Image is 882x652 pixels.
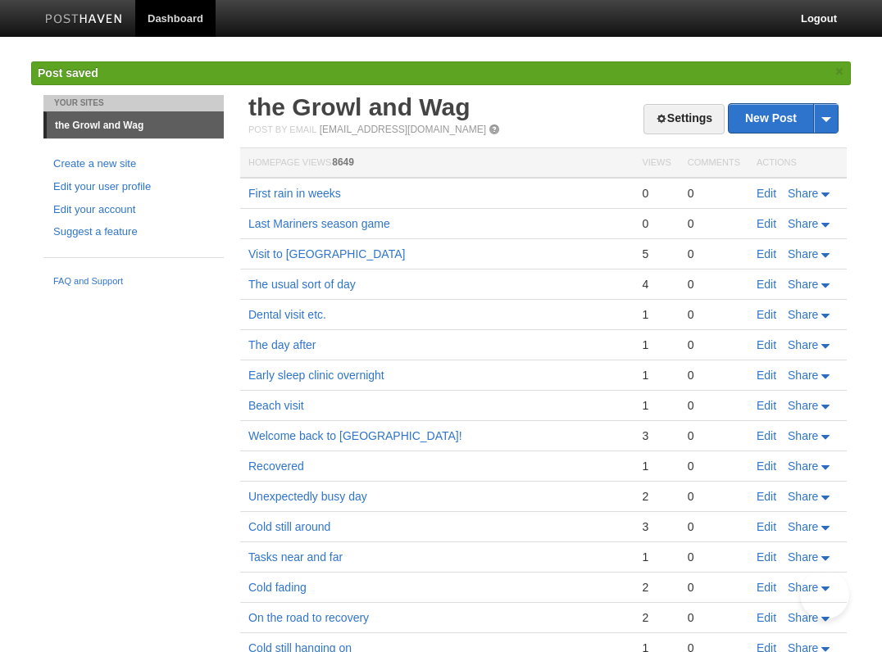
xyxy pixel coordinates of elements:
[688,459,740,473] div: 0
[800,570,849,619] iframe: Help Scout Beacon - Open
[248,460,304,473] a: Recovered
[757,399,776,412] a: Edit
[642,428,671,443] div: 3
[757,550,776,564] a: Edit
[688,247,740,261] div: 0
[757,247,776,260] a: Edit
[248,247,405,260] a: Visit to [GEOGRAPHIC_DATA]
[642,277,671,292] div: 4
[688,277,740,292] div: 0
[248,187,341,200] a: First rain in weeks
[53,179,214,196] a: Edit your user profile
[248,611,369,624] a: On the road to recovery
[832,61,847,82] a: ×
[688,580,740,595] div: 0
[788,429,818,442] span: Share
[788,460,818,473] span: Share
[320,124,486,135] a: [EMAIL_ADDRESS][DOMAIN_NAME]
[248,429,462,442] a: Welcome back to [GEOGRAPHIC_DATA]!
[642,307,671,322] div: 1
[688,307,740,322] div: 0
[642,216,671,231] div: 0
[45,14,123,26] img: Posthaven-bar
[248,550,343,564] a: Tasks near and far
[642,550,671,564] div: 1
[788,399,818,412] span: Share
[757,581,776,594] a: Edit
[788,247,818,260] span: Share
[788,520,818,533] span: Share
[688,398,740,413] div: 0
[642,186,671,201] div: 0
[688,610,740,625] div: 0
[757,278,776,291] a: Edit
[757,187,776,200] a: Edit
[688,489,740,504] div: 0
[729,104,838,133] a: New Post
[788,187,818,200] span: Share
[757,308,776,321] a: Edit
[757,369,776,382] a: Edit
[757,460,776,473] a: Edit
[788,490,818,503] span: Share
[248,369,384,382] a: Early sleep clinic overnight
[47,112,224,138] a: the Growl and Wag
[688,428,740,443] div: 0
[53,274,214,289] a: FAQ and Support
[688,519,740,534] div: 0
[248,125,316,134] span: Post by Email
[642,247,671,261] div: 5
[788,581,818,594] span: Share
[688,186,740,201] div: 0
[248,338,316,351] a: The day after
[642,398,671,413] div: 1
[757,520,776,533] a: Edit
[642,459,671,473] div: 1
[248,217,390,230] a: Last Mariners season game
[248,399,304,412] a: Beach visit
[788,338,818,351] span: Share
[642,489,671,504] div: 2
[248,520,330,533] a: Cold still around
[53,224,214,241] a: Suggest a feature
[757,611,776,624] a: Edit
[642,519,671,534] div: 3
[748,148,847,179] th: Actions
[688,216,740,231] div: 0
[757,338,776,351] a: Edit
[634,148,679,179] th: Views
[788,369,818,382] span: Share
[788,308,818,321] span: Share
[248,278,356,291] a: The usual sort of day
[642,580,671,595] div: 2
[788,611,818,624] span: Share
[680,148,748,179] th: Comments
[248,93,471,120] a: the Growl and Wag
[788,217,818,230] span: Share
[688,337,740,352] div: 0
[642,368,671,383] div: 1
[688,368,740,383] div: 0
[240,148,634,179] th: Homepage Views
[38,66,98,79] span: Post saved
[248,581,307,594] a: Cold fading
[757,217,776,230] a: Edit
[332,156,354,168] span: 8649
[53,201,214,219] a: Edit your account
[642,337,671,352] div: 1
[788,550,818,564] span: Share
[688,550,740,564] div: 0
[642,610,671,625] div: 2
[757,429,776,442] a: Edit
[248,490,367,503] a: Unexpectedly busy day
[643,104,725,134] a: Settings
[788,278,818,291] span: Share
[53,156,214,173] a: Create a new site
[43,95,224,111] li: Your Sites
[757,490,776,503] a: Edit
[248,308,326,321] a: Dental visit etc.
